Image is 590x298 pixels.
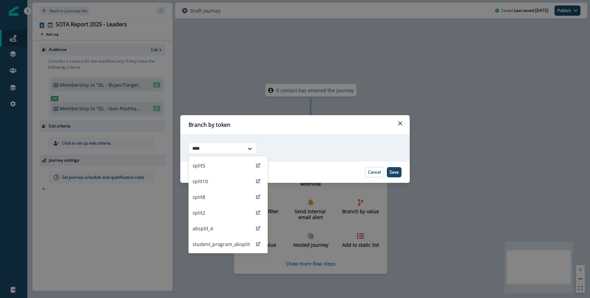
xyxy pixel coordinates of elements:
button: preview [253,160,264,171]
p: split5 [193,162,205,169]
button: preview [253,239,264,249]
p: split2 [193,209,205,216]
button: preview [253,176,264,186]
button: Save [387,167,402,177]
p: Cancel [368,170,381,175]
p: Branch by token [188,121,230,129]
button: preview [253,223,264,233]
p: student_program_absplit [193,241,250,248]
p: split8 [193,193,205,201]
button: Cancel [365,167,384,177]
p: Save [390,170,399,175]
p: split10 [193,178,208,185]
button: Close [395,118,406,129]
p: absplit_4 [193,225,213,232]
button: preview [253,192,264,202]
button: preview [253,207,264,218]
